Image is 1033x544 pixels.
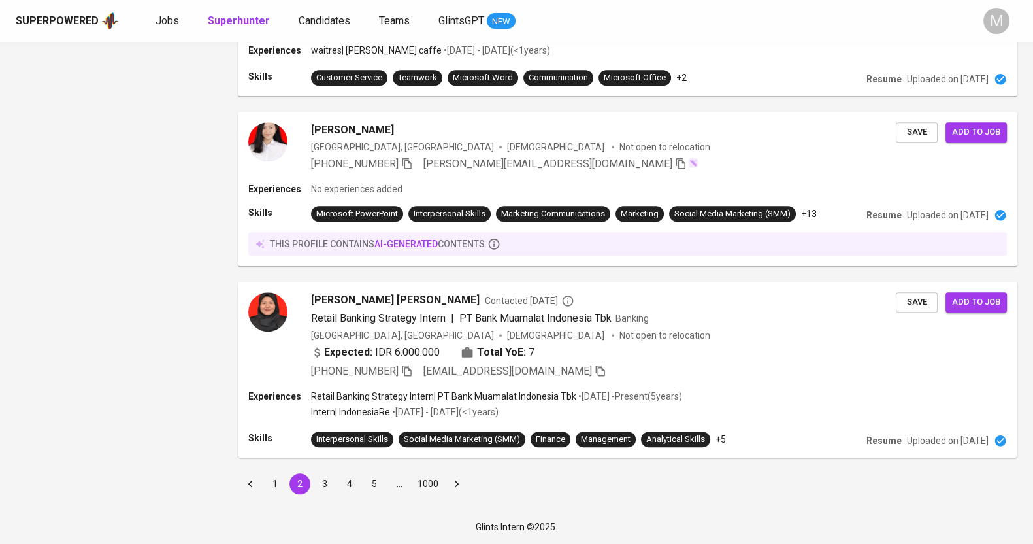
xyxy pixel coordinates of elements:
div: Microsoft PowerPoint [316,208,398,220]
span: GlintsGPT [438,14,484,27]
button: Go to next page [446,473,467,494]
p: Experiences [248,44,311,57]
div: … [389,477,410,490]
button: Go to page 1 [265,473,286,494]
p: +13 [801,207,817,220]
span: [EMAIL_ADDRESS][DOMAIN_NAME] [423,365,592,377]
span: NEW [487,15,516,28]
p: Not open to relocation [619,141,710,154]
a: GlintsGPT NEW [438,13,516,29]
p: this profile contains contents [270,237,485,250]
span: AI-generated [374,239,438,249]
p: • [DATE] - Present ( 5 years ) [576,390,682,403]
p: • [DATE] - [DATE] ( <1 years ) [390,405,499,418]
span: Banking [615,313,649,324]
span: [DEMOGRAPHIC_DATA] [507,141,606,154]
b: Superhunter [208,14,270,27]
div: IDR 6.000.000 [311,345,440,360]
p: Resume [866,434,902,447]
p: Resume [866,209,902,222]
button: Save [896,122,938,143]
span: 7 [529,345,534,360]
p: Skills [248,432,311,445]
div: Communication [529,72,588,84]
nav: pagination navigation [238,473,469,494]
svg: By Batam recruiter [561,294,574,307]
div: Management [581,433,631,446]
span: Candidates [299,14,350,27]
a: Superhunter [208,13,272,29]
p: Skills [248,206,311,219]
button: Go to page 5 [364,473,385,494]
a: Candidates [299,13,353,29]
p: Skills [248,70,311,83]
div: Teamwork [398,72,437,84]
button: Go to previous page [240,473,261,494]
p: waitres | [PERSON_NAME] caffe [311,44,442,57]
button: Go to page 1000 [414,473,442,494]
img: 04e5691d4d5b63aea30e04493ae94c6c.jpeg [248,122,287,161]
span: Add to job [952,295,1000,310]
b: Expected: [324,345,372,360]
a: Teams [379,13,412,29]
span: [PERSON_NAME] [PERSON_NAME] [311,292,480,308]
button: Add to job [945,122,1007,143]
button: Save [896,292,938,313]
div: Interpersonal Skills [414,208,485,220]
div: Social Media Marketing (SMM) [674,208,791,220]
span: Add to job [952,125,1000,140]
b: Total YoE: [477,345,526,360]
span: [DEMOGRAPHIC_DATA] [507,329,606,342]
button: Go to page 4 [339,473,360,494]
div: Finance [536,433,565,446]
span: Teams [379,14,410,27]
a: [PERSON_NAME] [PERSON_NAME]Contacted [DATE]Retail Banking Strategy Intern|PT Bank Muamalat Indone... [238,282,1017,458]
p: Not open to relocation [619,329,710,342]
a: Superpoweredapp logo [16,11,119,31]
p: Resume [866,73,902,86]
div: [GEOGRAPHIC_DATA], [GEOGRAPHIC_DATA] [311,141,494,154]
p: • [DATE] - [DATE] ( <1 years ) [442,44,550,57]
p: +2 [676,71,687,84]
div: Marketing [621,208,659,220]
span: [PERSON_NAME][EMAIL_ADDRESS][DOMAIN_NAME] [423,158,672,170]
a: [PERSON_NAME][GEOGRAPHIC_DATA], [GEOGRAPHIC_DATA][DEMOGRAPHIC_DATA] Not open to relocation[PHONE_... [238,112,1017,266]
span: Jobs [156,14,179,27]
img: a83e0dff9ba5722ace57f8915a17b50d.jpg [248,292,287,331]
p: Retail Banking Strategy Intern | PT Bank Muamalat Indonesia Tbk [311,390,576,403]
p: Uploaded on [DATE] [907,434,989,447]
p: Uploaded on [DATE] [907,209,989,222]
a: Jobs [156,13,182,29]
img: magic_wand.svg [688,158,698,168]
p: Uploaded on [DATE] [907,73,989,86]
span: [PHONE_NUMBER] [311,158,399,170]
p: No experiences added [311,182,402,195]
span: Save [902,295,931,310]
span: [PERSON_NAME] [311,122,394,138]
span: Retail Banking Strategy Intern [311,312,446,324]
div: Superpowered [16,14,99,29]
div: Customer Service [316,72,382,84]
p: Intern | IndonesiaRe [311,405,390,418]
span: | [451,311,454,326]
div: Microsoft Office [604,72,666,84]
img: app logo [101,11,119,31]
div: Social Media Marketing (SMM) [404,433,520,446]
p: Experiences [248,390,311,403]
span: [PHONE_NUMBER] [311,365,399,377]
p: Experiences [248,182,311,195]
div: Interpersonal Skills [316,433,388,446]
span: Save [902,125,931,140]
button: Go to page 3 [314,473,335,494]
div: M [983,8,1009,34]
span: PT Bank Muamalat Indonesia Tbk [459,312,612,324]
span: Contacted [DATE] [485,294,574,307]
button: page 2 [289,473,310,494]
div: Analytical Skills [646,433,705,446]
div: [GEOGRAPHIC_DATA], [GEOGRAPHIC_DATA] [311,329,494,342]
div: Marketing Communications [501,208,605,220]
button: Add to job [945,292,1007,313]
div: Microsoft Word [453,72,513,84]
p: +5 [715,433,726,446]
